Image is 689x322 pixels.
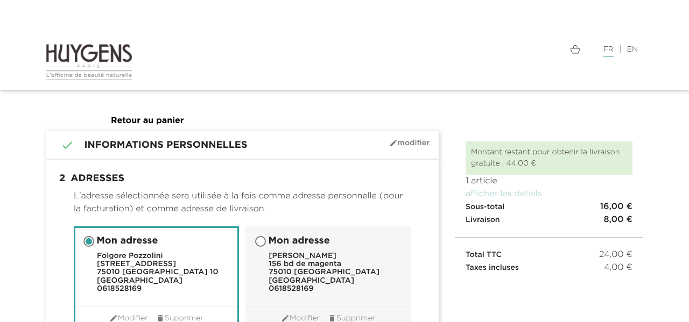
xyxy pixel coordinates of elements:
[389,139,430,147] span: Modifier
[599,248,632,261] span: 24,00 €
[603,213,632,226] span: 8,00 €
[111,117,184,125] a: Retour au panier
[389,139,398,147] i: mode_edit
[269,252,379,294] div: [PERSON_NAME] 156 bd de magenta 75010 [GEOGRAPHIC_DATA] [GEOGRAPHIC_DATA] 0618528169
[54,139,68,152] i: 
[466,216,500,224] span: Livraison
[471,148,620,167] span: Montant restant pour obtenir la livraison gratuite : 44,00 €
[600,201,632,213] span: 16,00 €
[466,251,502,259] span: Total TTC
[268,236,329,247] span: Mon adresse
[353,43,643,56] div: |
[74,190,411,216] p: L'adresse sélectionnée sera utilisée à la fois comme adresse personnelle (pour la facturation) et...
[466,190,542,198] a: afficher les détails
[604,261,632,274] span: 4,00 €
[46,43,132,81] img: Huygens logo
[54,168,431,190] h1: Adresses
[466,203,504,211] span: Sous-total
[54,168,71,190] span: 2
[54,139,431,152] h1: Informations personnelles
[466,264,519,271] span: Taxes incluses
[96,236,158,247] span: Mon adresse
[97,252,219,294] div: Folgore Pozzolini [STREET_ADDRESS] 75010 [GEOGRAPHIC_DATA] 10 [GEOGRAPHIC_DATA] 0618528169
[466,175,632,188] p: 1 article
